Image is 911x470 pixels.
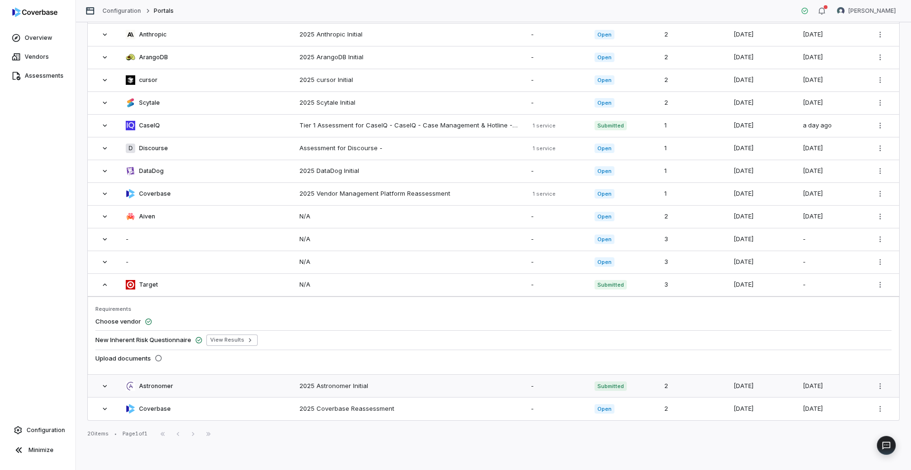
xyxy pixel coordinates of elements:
span: [DATE] [734,190,754,197]
span: Configuration [27,426,65,434]
div: 20 items [87,430,109,437]
div: - [531,257,583,267]
a: Vendors [2,48,74,65]
span: Assessments [25,72,64,80]
span: Open [595,257,614,267]
button: More actions [873,379,888,393]
div: 3 [664,280,722,289]
div: 2 [664,30,722,39]
span: Open [595,98,614,108]
span: Open [595,189,614,199]
span: Coverbase [139,190,171,198]
span: [DATE] [803,405,823,412]
button: More actions [873,118,888,133]
span: Open [595,144,614,153]
div: 2 [664,75,722,85]
span: [DATE] [734,30,754,38]
button: More actions [873,232,888,246]
a: Assessment for Discourse - [299,144,382,152]
span: [DATE] [734,144,754,152]
span: [DATE] [734,99,754,106]
span: Submitted [595,381,627,391]
span: Anthropic [139,31,167,38]
div: N/A [299,212,520,221]
span: Vendors [25,53,49,61]
span: Overview [25,34,52,42]
div: - [531,404,583,414]
button: Samuel Folarin avatar[PERSON_NAME] [831,4,902,18]
a: 2025 cursor Initial [299,76,353,83]
button: More actions [873,209,888,224]
div: 2 [664,212,722,221]
span: Choose vendor [95,317,141,326]
div: 1 [664,121,722,130]
div: 2 [664,404,722,414]
span: Open [595,30,614,39]
span: Open [595,75,614,85]
div: - [531,75,583,85]
a: 2025 ArangoDB Initial [299,53,363,61]
span: Minimize [28,446,54,454]
a: 2025 Scytale Initial [299,99,355,106]
div: - [531,381,583,391]
button: More actions [873,96,888,110]
span: [DATE] [734,53,754,61]
div: - [126,257,288,267]
span: Open [595,404,614,414]
span: Open [595,235,614,244]
td: - [797,273,866,296]
button: Minimize [4,441,72,460]
span: [DATE] [734,76,754,83]
div: - [126,235,288,244]
img: logo-D7KZi-bG.svg [12,8,57,17]
div: N/A [299,257,520,267]
div: 1 service [533,190,556,198]
div: 2 [664,98,722,108]
div: 3 [664,235,722,244]
span: [DATE] [734,167,754,174]
td: - [797,251,866,273]
div: 3 [664,257,722,267]
a: New Inherent Risk Questionnaire [95,335,191,345]
span: [DATE] [803,76,823,83]
button: More actions [873,278,888,292]
a: Tier 1 Assessment for CaseIQ - CaseIQ - Case Management & Hotline - 10/ - 52192 [299,121,547,129]
a: Configuration [4,422,72,439]
span: CaseIQ [139,122,160,129]
span: [DATE] [803,190,823,197]
span: [DATE] [803,99,823,106]
span: Portals [154,7,174,15]
span: Submitted [595,121,627,130]
td: - [797,228,866,251]
span: Submitted [595,280,627,289]
span: Open [595,212,614,221]
button: More actions [873,141,888,155]
span: cursor [139,76,158,84]
span: New Inherent Risk Questionnaire [95,336,191,343]
span: a day ago [803,121,832,129]
span: Coverbase [139,405,171,413]
span: [DATE] [803,30,823,38]
span: Target [139,281,158,289]
div: 2 [664,53,722,62]
span: [PERSON_NAME] [848,7,896,15]
span: [DATE] [734,121,754,129]
span: ArangoDB [139,54,168,61]
div: - [531,212,583,221]
span: [DATE] [803,53,823,61]
a: 2025 Astronomer Initial [299,382,368,389]
a: 2025 Vendor Management Platform Reassessment [299,190,450,197]
span: Open [595,166,614,176]
a: Assessments [2,67,74,84]
span: [DATE] [734,382,754,389]
div: 1 [664,189,722,199]
div: 1 service [533,122,556,129]
div: - [531,30,583,39]
button: More actions [873,187,888,201]
button: More actions [873,27,888,42]
div: N/A [299,235,520,244]
div: 1 service [533,145,556,152]
button: More actions [873,255,888,269]
button: More actions [873,73,888,87]
a: 2025 DataDog Initial [299,167,359,174]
